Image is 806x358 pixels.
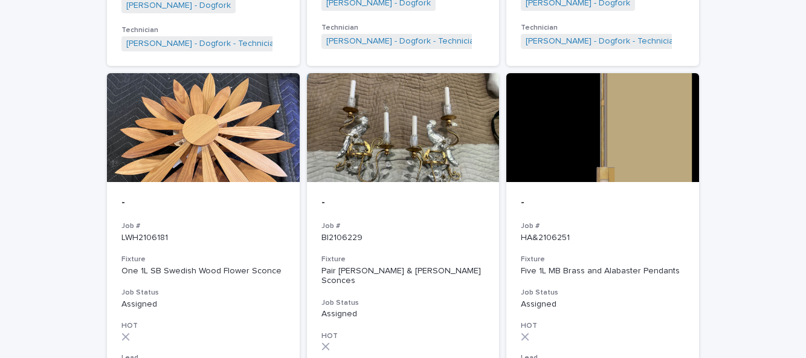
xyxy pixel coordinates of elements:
p: - [321,197,485,210]
h3: HOT [521,321,685,331]
div: One 1L SB Swedish Wood Flower Sconce [121,266,285,276]
p: - [521,197,685,210]
a: [PERSON_NAME] - Dogfork [126,1,231,11]
a: [PERSON_NAME] - Dogfork - Technician [126,39,279,49]
h3: Job Status [321,298,485,308]
h3: Technician [121,25,285,35]
h3: Fixture [521,255,685,264]
div: Pair [PERSON_NAME] & [PERSON_NAME] Sconces [321,266,485,287]
p: Assigned [521,299,685,310]
h3: HOT [321,331,485,341]
p: - [121,197,285,210]
h3: Technician [521,23,685,33]
a: [PERSON_NAME] - Dogfork - Technician [326,36,479,47]
h3: Job Status [121,288,285,298]
h3: Fixture [121,255,285,264]
h3: Job Status [521,288,685,298]
a: [PERSON_NAME] - Dogfork - Technician [526,36,679,47]
p: BI2106229 [321,233,485,243]
h3: Fixture [321,255,485,264]
h3: HOT [121,321,285,331]
h3: Job # [521,221,685,231]
div: Five 1L MB Brass and Alabaster Pendants [521,266,685,276]
p: Assigned [121,299,285,310]
p: Assigned [321,309,485,319]
p: LWH2106181 [121,233,285,243]
h3: Job # [321,221,485,231]
h3: Job # [121,221,285,231]
p: HA&2106251 [521,233,685,243]
h3: Technician [321,23,485,33]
